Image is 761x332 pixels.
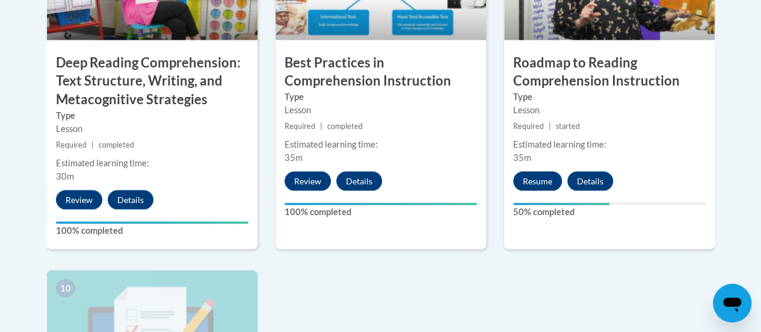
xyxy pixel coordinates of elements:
[47,54,257,109] h3: Deep Reading Comprehension: Text Structure, Writing, and Metacognitive Strategies
[513,152,531,163] span: 35m
[56,122,248,136] div: Lesson
[513,203,609,205] div: Your progress
[285,172,331,191] button: Review
[285,104,477,117] div: Lesson
[56,140,87,149] span: Required
[56,280,75,298] span: 10
[513,122,544,131] span: Required
[91,140,94,149] span: |
[56,222,248,224] div: Your progress
[513,90,706,104] label: Type
[320,122,322,131] span: |
[713,284,751,322] iframe: Button to launch messaging window
[513,138,706,151] div: Estimated learning time:
[556,122,580,131] span: started
[513,104,706,117] div: Lesson
[276,54,486,91] h3: Best Practices in Comprehension Instruction
[327,122,363,131] span: completed
[56,224,248,237] label: 100% completed
[513,172,562,191] button: Resume
[56,157,248,170] div: Estimated learning time:
[336,172,382,191] button: Details
[285,205,477,219] label: 100% completed
[285,90,477,104] label: Type
[285,203,477,205] div: Your progress
[567,172,613,191] button: Details
[285,152,303,163] span: 35m
[285,122,315,131] span: Required
[513,205,706,219] label: 50% completed
[108,190,153,210] button: Details
[56,190,102,210] button: Review
[285,138,477,151] div: Estimated learning time:
[56,109,248,122] label: Type
[99,140,134,149] span: completed
[549,122,551,131] span: |
[504,54,715,91] h3: Roadmap to Reading Comprehension Instruction
[56,171,74,181] span: 30m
